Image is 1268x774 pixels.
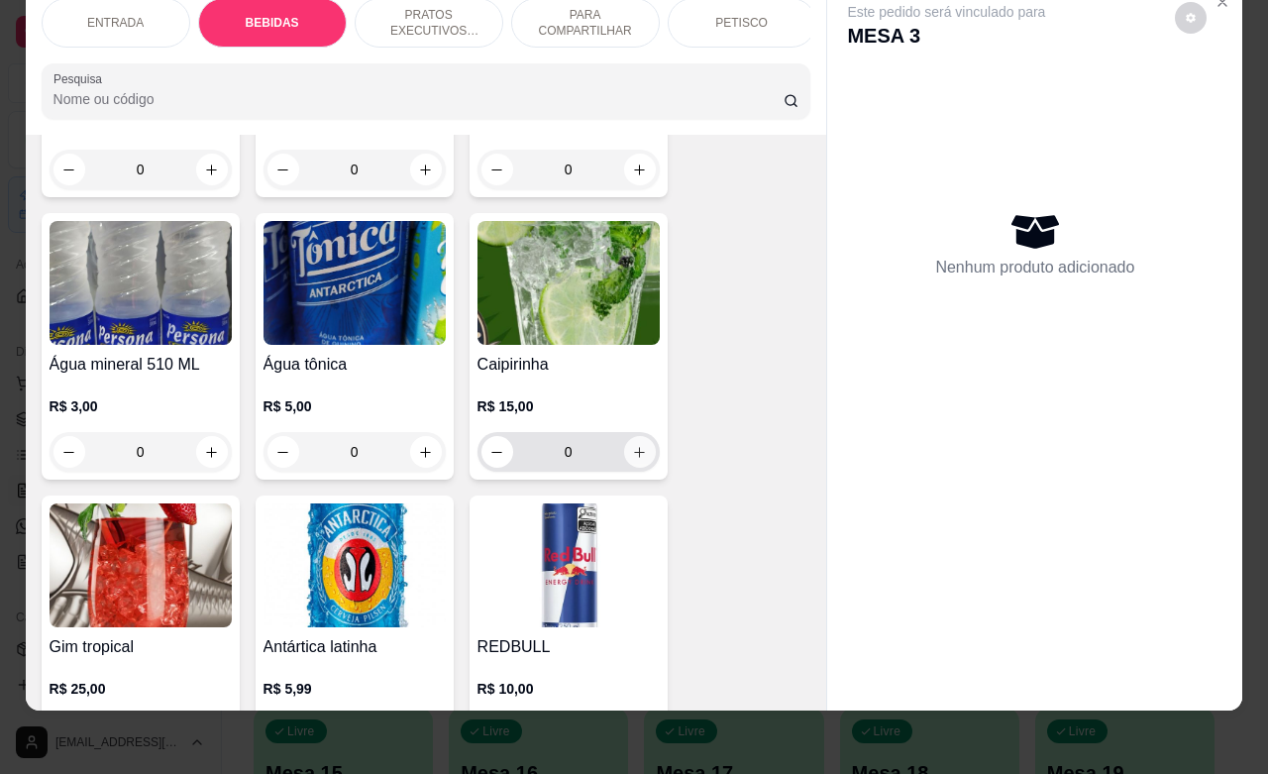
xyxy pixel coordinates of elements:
[1175,2,1207,34] button: decrease-product-quantity
[50,635,232,659] h4: Gim tropical
[50,221,232,345] img: product-image
[246,15,299,31] p: BEBIDAS
[53,436,85,468] button: decrease-product-quantity
[410,436,442,468] button: increase-product-quantity
[53,89,784,109] input: Pesquisa
[410,154,442,185] button: increase-product-quantity
[477,353,660,377] h4: Caipirinha
[50,503,232,627] img: product-image
[196,436,228,468] button: increase-product-quantity
[715,15,768,31] p: PETISCO
[53,70,109,87] label: Pesquisa
[264,503,446,627] img: product-image
[847,2,1045,22] p: Este pedido será vinculado para
[264,353,446,377] h4: Água tônica
[477,635,660,659] h4: REDBULL
[477,221,660,345] img: product-image
[528,7,643,39] p: PARA COMPARTILHAR
[264,396,446,416] p: R$ 5,00
[847,22,1045,50] p: MESA 3
[53,154,85,185] button: decrease-product-quantity
[477,503,660,627] img: product-image
[477,396,660,416] p: R$ 15,00
[267,154,299,185] button: decrease-product-quantity
[481,154,513,185] button: decrease-product-quantity
[87,15,144,31] p: ENTRADA
[624,154,656,185] button: increase-product-quantity
[50,396,232,416] p: R$ 3,00
[624,436,656,468] button: increase-product-quantity
[267,436,299,468] button: decrease-product-quantity
[264,635,446,659] h4: Antártica latinha
[264,679,446,699] p: R$ 5,99
[481,436,513,468] button: decrease-product-quantity
[196,154,228,185] button: increase-product-quantity
[477,679,660,699] p: R$ 10,00
[50,353,232,377] h4: Água mineral 510 ML
[935,256,1134,279] p: Nenhum produto adicionado
[50,679,232,699] p: R$ 25,00
[371,7,486,39] p: PRATOS EXECUTIVOS (INDIVIDUAIS)
[264,221,446,345] img: product-image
